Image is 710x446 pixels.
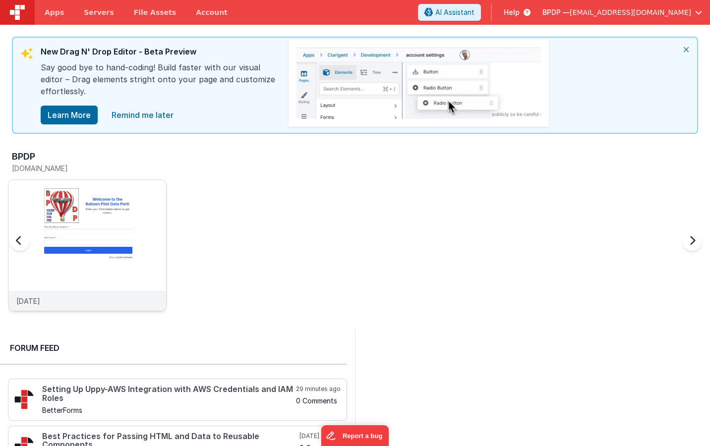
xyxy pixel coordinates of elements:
[134,7,177,17] span: File Assets
[10,342,337,354] h2: Forum Feed
[504,7,520,17] span: Help
[542,7,570,17] span: BPDP —
[321,425,389,446] iframe: Marker.io feedback button
[45,7,64,17] span: Apps
[41,106,98,124] button: Learn More
[542,7,702,17] button: BPDP — [EMAIL_ADDRESS][DOMAIN_NAME]
[675,38,697,61] i: close
[42,406,294,414] h5: BetterForms
[299,432,341,440] h5: [DATE]
[418,4,481,21] button: AI Assistant
[12,152,35,162] h3: BPDP
[84,7,114,17] span: Servers
[296,385,341,393] h5: 29 minutes ago
[570,7,691,17] span: [EMAIL_ADDRESS][DOMAIN_NAME]
[42,385,294,402] h4: Setting Up Uppy-AWS Integration with AWS Credentials and IAM Roles
[296,397,341,404] h5: 0 Comments
[12,165,167,172] h5: [DOMAIN_NAME]
[14,390,34,409] img: 295_2.png
[41,46,279,61] div: New Drag N' Drop Editor - Beta Preview
[435,7,474,17] span: AI Assistant
[41,61,279,105] div: Say good bye to hand-coding! Build faster with our visual editor – Drag elements stright onto you...
[8,379,347,421] a: Setting Up Uppy-AWS Integration with AWS Credentials and IAM Roles BetterForms 29 minutes ago 0 C...
[106,105,179,125] a: close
